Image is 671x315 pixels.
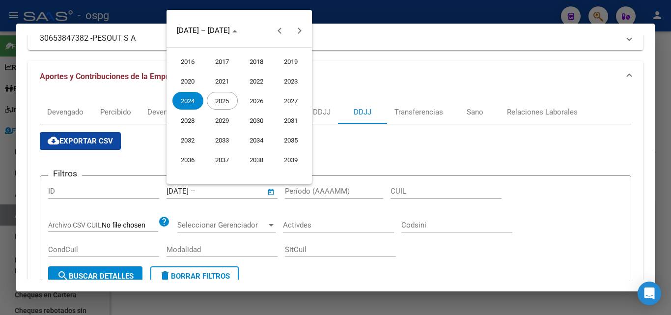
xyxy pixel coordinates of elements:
[239,150,274,170] button: 2038
[276,72,307,90] span: 2023
[276,92,307,110] span: 2027
[205,91,239,111] button: 2025
[173,22,241,39] button: Choose date
[241,131,272,149] span: 2034
[241,92,272,110] span: 2026
[170,150,205,170] button: 2036
[270,21,290,40] button: Previous 24 years
[239,91,274,111] button: 2026
[274,71,308,91] button: 2023
[207,53,238,70] span: 2017
[239,71,274,91] button: 2022
[276,131,307,149] span: 2035
[274,91,308,111] button: 2027
[172,131,203,149] span: 2032
[177,26,230,35] span: [DATE] – [DATE]
[290,21,309,40] button: Next 24 years
[207,112,238,129] span: 2029
[274,150,308,170] button: 2039
[207,72,238,90] span: 2021
[170,52,205,71] button: 2016
[205,71,239,91] button: 2021
[170,130,205,150] button: 2032
[205,130,239,150] button: 2033
[172,92,203,110] span: 2024
[241,112,272,129] span: 2030
[172,53,203,70] span: 2016
[276,112,307,129] span: 2031
[241,151,272,169] span: 2038
[170,71,205,91] button: 2020
[638,282,661,305] div: Open Intercom Messenger
[205,111,239,130] button: 2029
[274,130,308,150] button: 2035
[241,72,272,90] span: 2022
[172,112,203,129] span: 2028
[207,92,238,110] span: 2025
[274,52,308,71] button: 2019
[207,151,238,169] span: 2037
[172,72,203,90] span: 2020
[276,53,307,70] span: 2019
[239,130,274,150] button: 2034
[205,150,239,170] button: 2037
[170,111,205,130] button: 2028
[239,52,274,71] button: 2018
[172,151,203,169] span: 2036
[274,111,308,130] button: 2031
[207,131,238,149] span: 2033
[276,151,307,169] span: 2039
[241,53,272,70] span: 2018
[239,111,274,130] button: 2030
[170,91,205,111] button: 2024
[205,52,239,71] button: 2017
